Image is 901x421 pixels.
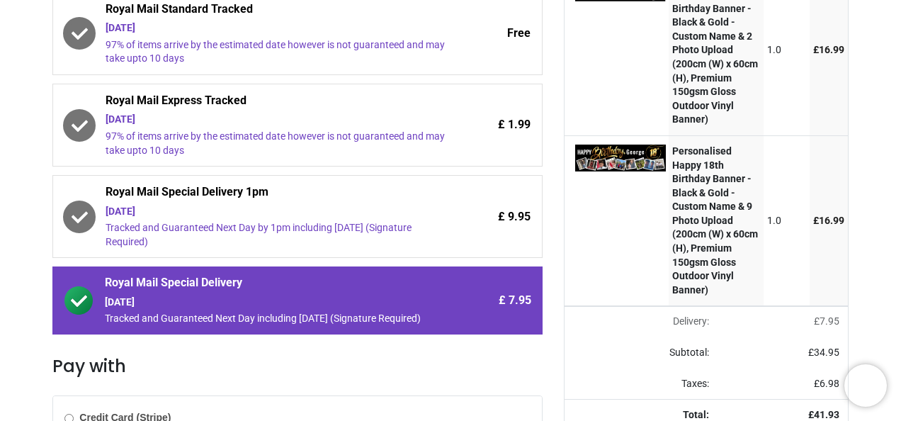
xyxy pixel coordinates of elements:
span: Royal Mail Special Delivery 1pm [106,184,445,204]
strong: Personalised Happy 18th Birthday Banner - Black & Gold - Custom Name & 9 Photo Upload (200cm (W) ... [672,145,758,296]
div: [DATE] [106,21,445,35]
div: [DATE] [106,205,445,219]
span: 16.99 [819,215,844,226]
h3: Pay with [52,354,542,378]
div: 1.0 [767,214,806,228]
span: £ [814,315,839,327]
span: £ 1.99 [498,117,531,133]
span: Free [507,26,531,41]
span: 7.95 [820,315,839,327]
div: [DATE] [105,296,446,310]
div: 1.0 [767,43,806,57]
div: [DATE] [106,113,445,127]
span: Royal Mail Special Delivery [105,275,446,295]
span: Royal Mail Standard Tracked [106,1,445,21]
div: 97% of items arrive by the estimated date however is not guaranteed and may take upto 10 days [106,130,445,157]
div: Tracked and Guaranteed Next Day by 1pm including [DATE] (Signature Required) [106,221,445,249]
span: Royal Mail Express Tracked [106,93,445,113]
span: 41.93 [814,409,839,420]
span: 34.95 [814,347,839,358]
span: 6.98 [820,378,839,389]
td: Taxes: [565,369,718,400]
span: £ [814,378,839,389]
strong: £ [808,409,839,420]
span: £ 7.95 [499,293,531,308]
div: 97% of items arrive by the estimated date however is not guaranteed and may take upto 10 days [106,38,445,66]
span: £ [813,44,844,55]
strong: Total: [683,409,709,420]
iframe: Brevo live chat [844,364,887,407]
td: Delivery will be updated after choosing a new delivery method [565,306,718,337]
span: 16.99 [819,44,844,55]
div: Tracked and Guaranteed Next Day including [DATE] (Signature Required) [105,312,446,326]
span: £ 9.95 [498,209,531,225]
img: 1i8AAAAGSURBVAMATBB1N5FzBycAAAAASUVORK5CYII= [575,145,666,172]
span: £ [813,215,844,226]
td: Subtotal: [565,337,718,369]
span: £ [808,347,839,358]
